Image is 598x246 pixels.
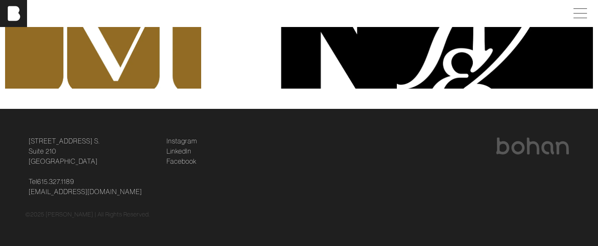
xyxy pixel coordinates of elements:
div: © 2025 [25,210,573,219]
img: bohan logo [495,138,570,154]
a: Instagram [167,136,197,146]
p: [PERSON_NAME] | All Rights Reserved. [46,210,150,219]
a: Facebook [167,156,197,166]
a: [STREET_ADDRESS] S.Suite 210[GEOGRAPHIC_DATA] [29,136,100,166]
a: [EMAIL_ADDRESS][DOMAIN_NAME] [29,187,142,197]
a: 615.327.1189 [37,176,74,187]
a: LinkedIn [167,146,191,156]
p: Tel [29,176,156,197]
